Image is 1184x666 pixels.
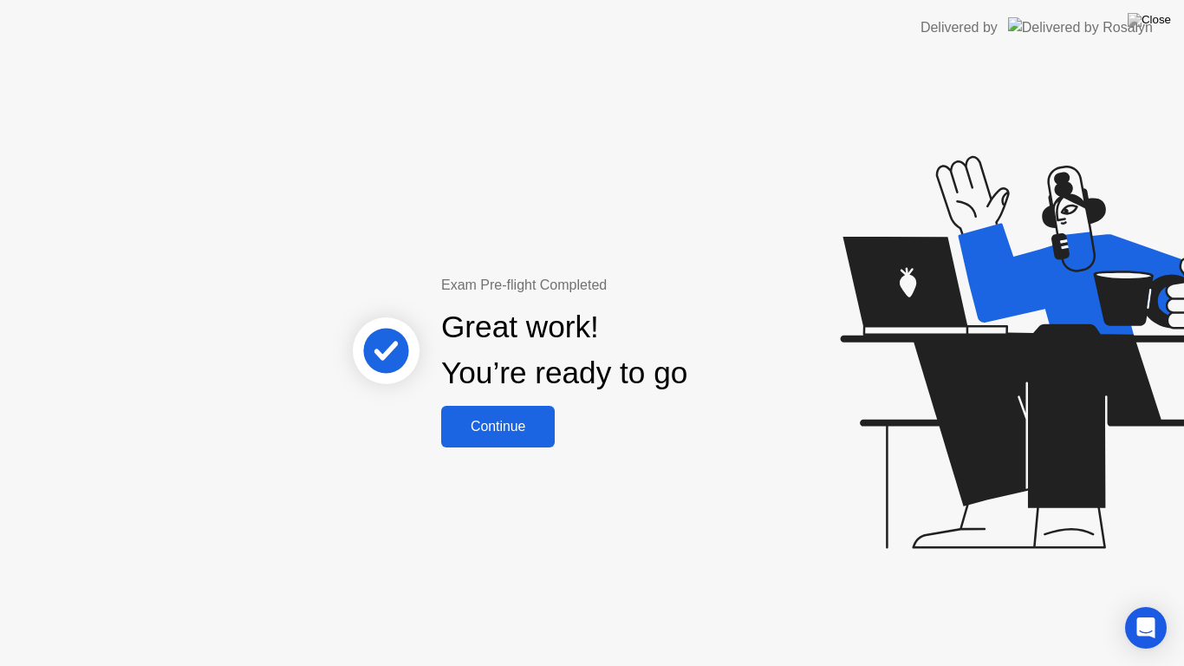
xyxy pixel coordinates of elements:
[1008,17,1153,37] img: Delivered by Rosalyn
[441,304,687,396] div: Great work! You’re ready to go
[441,275,799,296] div: Exam Pre-flight Completed
[1128,13,1171,27] img: Close
[441,406,555,447] button: Continue
[1125,607,1167,649] div: Open Intercom Messenger
[446,419,550,434] div: Continue
[921,17,998,38] div: Delivered by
